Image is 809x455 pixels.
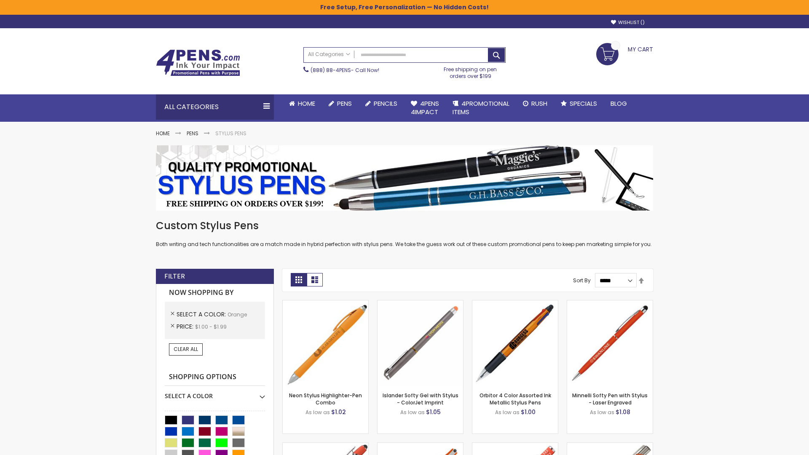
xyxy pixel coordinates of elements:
[411,99,439,116] span: 4Pens 4impact
[156,130,170,137] a: Home
[446,94,516,122] a: 4PROMOTIONALITEMS
[435,63,506,80] div: Free shipping on pen orders over $199
[283,300,368,386] img: Neon Stylus Highlighter-Pen Combo-Orange
[404,94,446,122] a: 4Pens4impact
[165,386,265,400] div: Select A Color
[337,99,352,108] span: Pens
[616,408,630,416] span: $1.08
[590,409,614,416] span: As low as
[570,99,597,108] span: Specials
[400,409,425,416] span: As low as
[215,130,246,137] strong: Stylus Pens
[228,311,247,318] span: Orange
[378,300,463,307] a: Islander Softy Gel with Stylus - ColorJet Imprint-Orange
[187,130,198,137] a: Pens
[374,99,397,108] span: Pencils
[165,368,265,386] strong: Shopping Options
[383,392,458,406] a: Islander Softy Gel with Stylus - ColorJet Imprint
[289,392,362,406] a: Neon Stylus Highlighter-Pen Combo
[472,300,558,386] img: Orbitor 4 Color Assorted Ink Metallic Stylus Pens-Orange
[304,48,354,62] a: All Categories
[472,442,558,450] a: Marin Softy Pen with Stylus - Laser Engraved-Orange
[283,442,368,450] a: 4P-MS8B-Orange
[291,273,307,286] strong: Grid
[177,322,195,331] span: Price
[378,442,463,450] a: Avendale Velvet Touch Stylus Gel Pen-Orange
[567,300,653,307] a: Minnelli Softy Pen with Stylus - Laser Engraved-Orange
[165,284,265,302] strong: Now Shopping by
[311,67,351,74] a: (888) 88-4PENS
[156,94,274,120] div: All Categories
[282,94,322,113] a: Home
[156,145,653,211] img: Stylus Pens
[573,277,591,284] label: Sort By
[567,442,653,450] a: Tres-Chic Softy Brights with Stylus Pen - Laser-Orange
[195,323,227,330] span: $1.00 - $1.99
[426,408,441,416] span: $1.05
[516,94,554,113] a: Rush
[169,343,203,355] a: Clear All
[174,345,198,353] span: Clear All
[572,392,648,406] a: Minnelli Softy Pen with Stylus - Laser Engraved
[453,99,509,116] span: 4PROMOTIONAL ITEMS
[156,49,240,76] img: 4Pens Custom Pens and Promotional Products
[308,51,350,58] span: All Categories
[311,67,379,74] span: - Call Now!
[611,19,645,26] a: Wishlist
[305,409,330,416] span: As low as
[531,99,547,108] span: Rush
[359,94,404,113] a: Pencils
[378,300,463,386] img: Islander Softy Gel with Stylus - ColorJet Imprint-Orange
[521,408,536,416] span: $1.00
[611,99,627,108] span: Blog
[298,99,315,108] span: Home
[156,219,653,248] div: Both writing and tech functionalities are a match made in hybrid perfection with stylus pens. We ...
[164,272,185,281] strong: Filter
[472,300,558,307] a: Orbitor 4 Color Assorted Ink Metallic Stylus Pens-Orange
[177,310,228,318] span: Select A Color
[495,409,520,416] span: As low as
[156,219,653,233] h1: Custom Stylus Pens
[604,94,634,113] a: Blog
[480,392,551,406] a: Orbitor 4 Color Assorted Ink Metallic Stylus Pens
[554,94,604,113] a: Specials
[331,408,346,416] span: $1.02
[283,300,368,307] a: Neon Stylus Highlighter-Pen Combo-Orange
[322,94,359,113] a: Pens
[567,300,653,386] img: Minnelli Softy Pen with Stylus - Laser Engraved-Orange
